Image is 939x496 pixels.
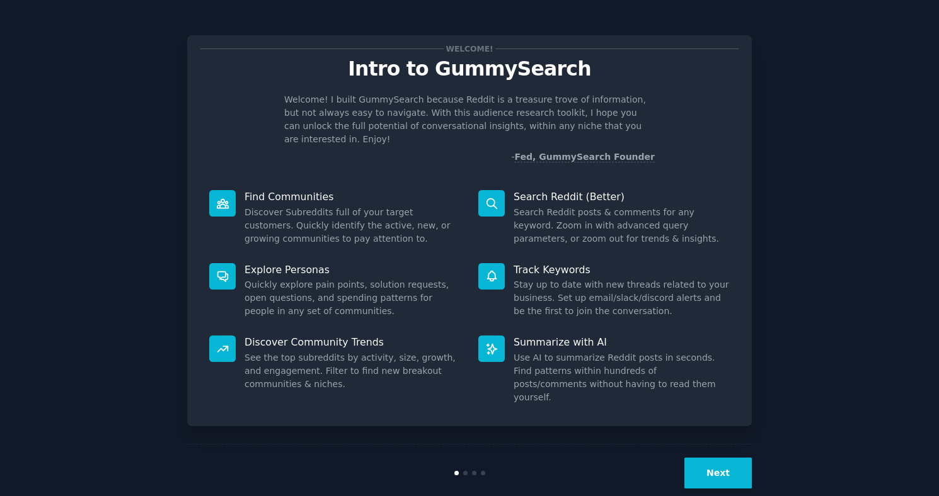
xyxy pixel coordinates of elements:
[511,150,655,164] div: -
[284,93,655,146] p: Welcome! I built GummySearch because Reddit is a treasure trove of information, but not always ea...
[245,351,461,391] dd: See the top subreddits by activity, size, growth, and engagement. Filter to find new breakout com...
[514,351,730,404] dd: Use AI to summarize Reddit posts in seconds. Find patterns within hundreds of posts/comments with...
[514,206,730,245] dd: Search Reddit posts & comments for any keyword. Zoom in with advanced query parameters, or zoom o...
[245,190,461,203] p: Find Communities
[514,263,730,276] p: Track Keywords
[514,278,730,318] dd: Stay up to date with new threads related to your business. Set up email/slack/discord alerts and ...
[245,263,461,276] p: Explore Personas
[200,58,739,80] p: Intro to GummySearch
[514,152,655,162] a: Fed, GummySearch Founder
[684,458,752,488] button: Next
[245,278,461,318] dd: Quickly explore pain points, solution requests, open questions, and spending patterns for people ...
[245,335,461,349] p: Discover Community Trends
[245,206,461,245] dd: Discover Subreddits full of your target customers. Quickly identify the active, new, or growing c...
[514,190,730,203] p: Search Reddit (Better)
[514,335,730,349] p: Summarize with AI
[444,42,495,55] span: Welcome!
